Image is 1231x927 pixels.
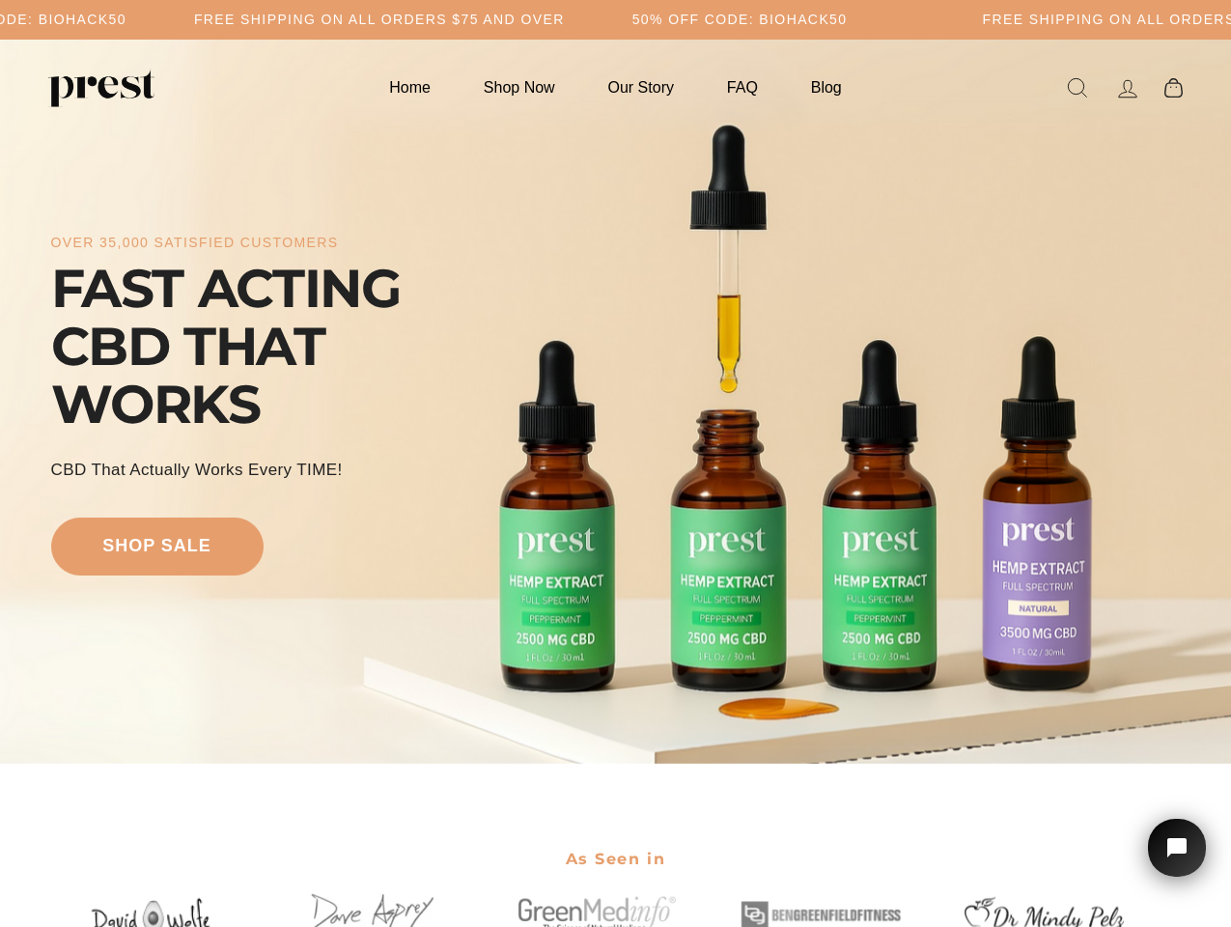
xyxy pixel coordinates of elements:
[51,260,486,434] div: FAST ACTING CBD THAT WORKS
[51,837,1181,881] h2: As Seen in
[787,69,866,106] a: Blog
[460,69,579,106] a: Shop Now
[703,69,782,106] a: FAQ
[1123,792,1231,927] iframe: Tidio Chat
[51,458,343,482] div: CBD That Actually Works every TIME!
[632,12,848,28] h5: 50% OFF CODE: BIOHACK50
[51,518,264,576] a: shop sale
[584,69,698,106] a: Our Story
[51,235,339,251] div: over 35,000 satisfied customers
[365,69,865,106] ul: Primary
[48,69,154,107] img: PREST ORGANICS
[194,12,565,28] h5: Free Shipping on all orders $75 and over
[365,69,455,106] a: Home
